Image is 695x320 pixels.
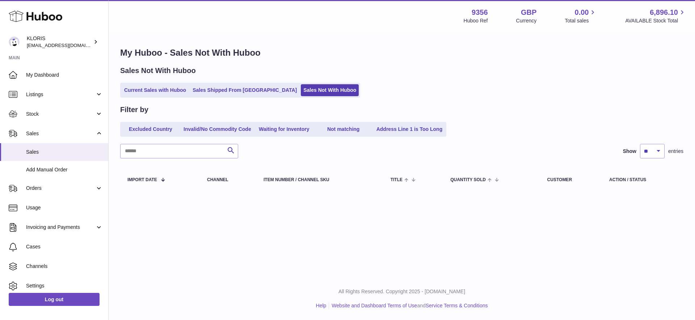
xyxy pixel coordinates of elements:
span: Invoicing and Payments [26,224,95,231]
span: Usage [26,204,103,211]
img: huboo@kloriscbd.com [9,37,20,47]
a: Log out [9,293,100,306]
a: 6,896.10 AVAILABLE Stock Total [625,8,686,24]
span: Import date [127,178,157,182]
a: Website and Dashboard Terms of Use [332,303,417,308]
span: Quantity Sold [450,178,486,182]
label: Show [623,148,636,155]
a: Sales Not With Huboo [301,84,359,96]
div: Channel [207,178,249,182]
span: Orders [26,185,95,192]
a: 0.00 Total sales [565,8,597,24]
div: KLORIS [27,35,92,49]
a: Not matching [315,123,372,135]
li: and [329,302,488,309]
a: Waiting for Inventory [255,123,313,135]
h2: Filter by [120,105,148,115]
span: Stock [26,111,95,118]
span: Channels [26,263,103,270]
a: Help [316,303,327,308]
strong: GBP [521,8,536,17]
span: My Dashboard [26,72,103,78]
span: Cases [26,243,103,250]
span: Sales [26,130,95,137]
a: Sales Shipped From [GEOGRAPHIC_DATA] [190,84,299,96]
span: Add Manual Order [26,166,103,173]
span: 6,896.10 [650,8,678,17]
a: Invalid/No Commodity Code [181,123,254,135]
span: Settings [26,282,103,289]
span: Total sales [565,17,597,24]
span: Listings [26,91,95,98]
span: [EMAIL_ADDRESS][DOMAIN_NAME] [27,42,106,48]
p: All Rights Reserved. Copyright 2025 - [DOMAIN_NAME] [114,288,689,295]
span: 0.00 [575,8,589,17]
h1: My Huboo - Sales Not With Huboo [120,47,683,59]
span: Title [391,178,403,182]
span: entries [668,148,683,155]
a: Current Sales with Huboo [122,84,189,96]
div: Item Number / Channel SKU [264,178,376,182]
div: Currency [516,17,537,24]
h2: Sales Not With Huboo [120,66,196,76]
span: AVAILABLE Stock Total [625,17,686,24]
a: Excluded Country [122,123,180,135]
strong: 9356 [472,8,488,17]
div: Action / Status [609,178,676,182]
div: Huboo Ref [464,17,488,24]
a: Service Terms & Conditions [426,303,488,308]
span: Sales [26,149,103,155]
div: Customer [547,178,595,182]
a: Address Line 1 is Too Long [374,123,445,135]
